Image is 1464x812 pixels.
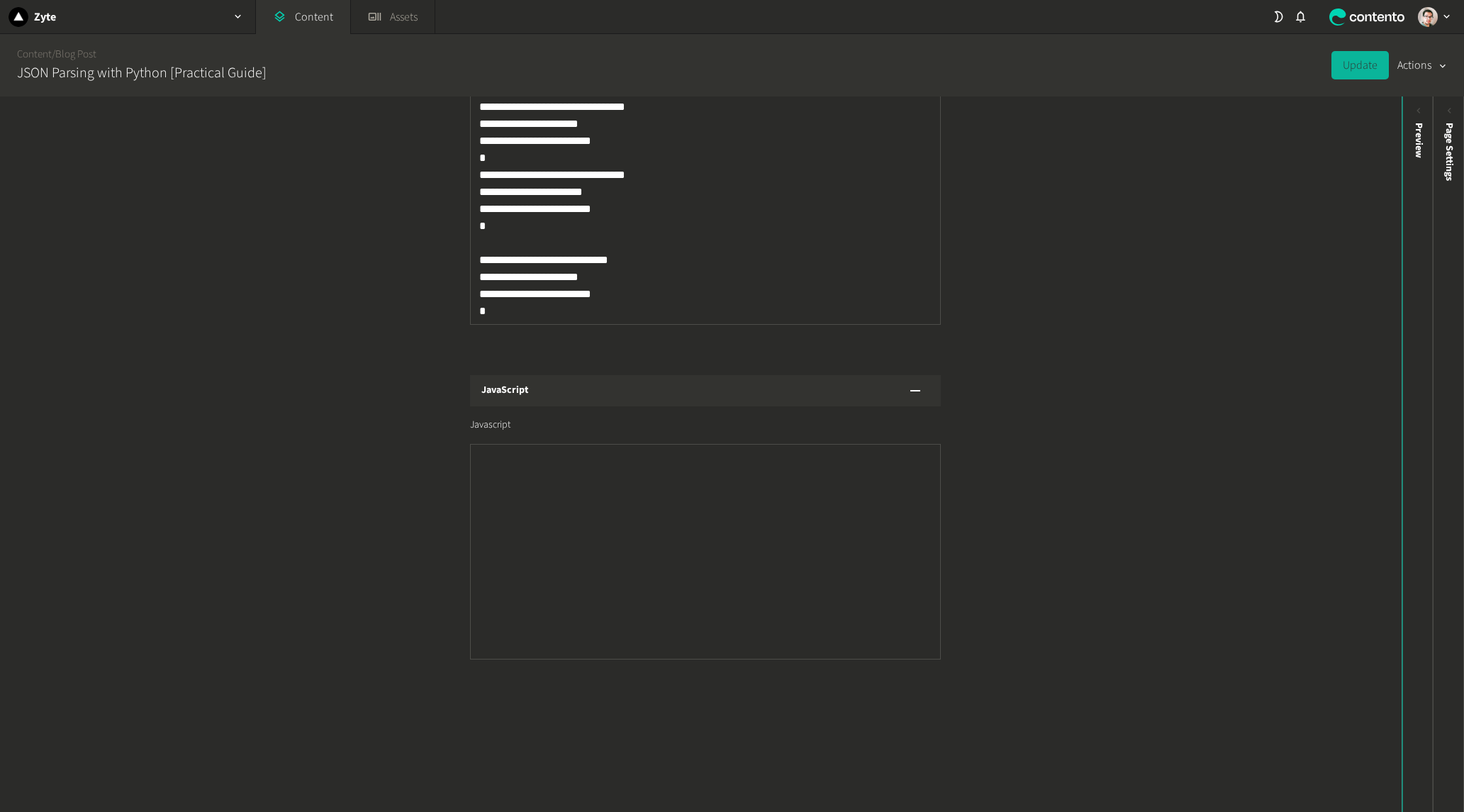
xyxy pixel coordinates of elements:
button: Actions [1397,51,1447,79]
a: Blog Post [55,47,96,62]
span: / [52,47,55,62]
h2: JSON Parsing with Python [Practical Guide] [17,62,267,84]
span: Javascript [470,418,510,433]
div: Preview [1411,123,1426,158]
img: Zyte [9,7,28,27]
h2: Zyte [34,9,56,26]
img: Lucas Pescador [1418,7,1438,27]
button: Update [1331,51,1389,79]
h3: JavaScript [481,383,528,398]
a: Content [17,47,52,62]
span: Page Settings [1442,123,1457,181]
